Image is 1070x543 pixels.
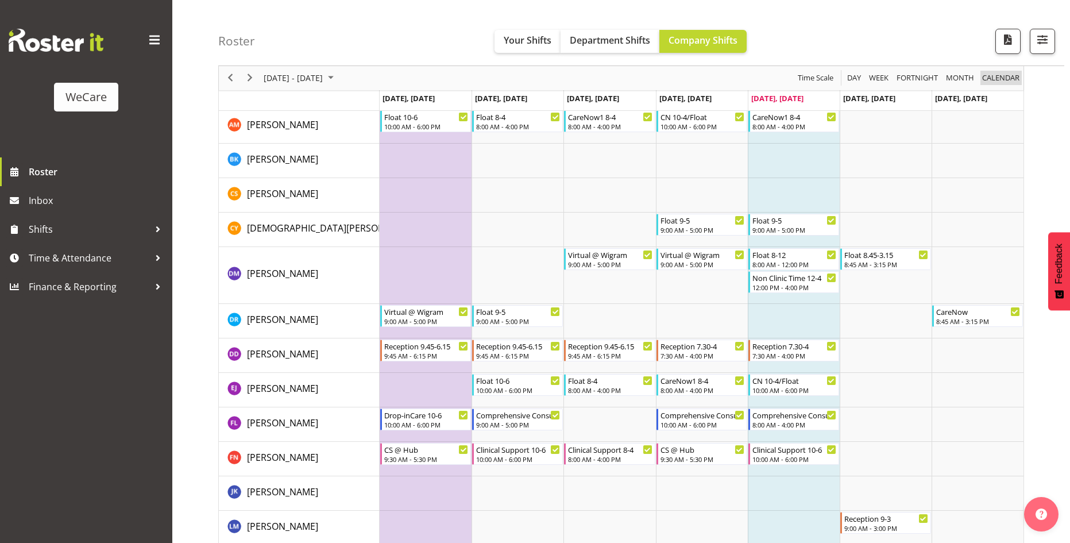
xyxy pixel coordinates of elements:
div: Christianna Yu"s event - Float 9-5 Begin From Friday, September 26, 2025 at 9:00:00 AM GMT+12:00 ... [748,214,839,236]
span: Time & Attendance [29,249,149,267]
div: Comprehensive Consult 8-4 [752,409,836,421]
span: [PERSON_NAME] [247,348,318,360]
a: [PERSON_NAME] [247,267,318,280]
div: 7:30 AM - 4:00 PM [752,351,836,360]
div: Comprehensive Consult 9-5 [476,409,560,421]
button: Month [980,71,1022,86]
div: 8:00 AM - 12:00 PM [752,260,836,269]
img: Rosterit website logo [9,29,103,52]
div: 9:45 AM - 6:15 PM [568,351,652,360]
img: help-xxl-2.png [1036,509,1047,520]
div: 9:00 AM - 3:00 PM [844,523,928,533]
div: 10:00 AM - 6:00 PM [752,455,836,464]
div: Virtual @ Wigram [384,306,468,317]
span: [DATE], [DATE] [751,93,804,103]
div: Float 9-5 [660,214,744,226]
td: Brian Ko resource [219,144,380,178]
div: 9:45 AM - 6:15 PM [384,351,468,360]
td: Firdous Naqvi resource [219,442,380,476]
div: Deepti Mahajan"s event - Non Clinic Time 12-4 Begin From Friday, September 26, 2025 at 12:00:00 P... [748,271,839,293]
span: Your Shifts [504,34,551,47]
div: 9:00 AM - 5:00 PM [476,317,560,326]
div: Deepti Mahajan"s event - Virtual @ Wigram Begin From Wednesday, September 24, 2025 at 9:00:00 AM ... [564,248,655,270]
div: Ashley Mendoza"s event - Float 8-4 Begin From Tuesday, September 23, 2025 at 8:00:00 AM GMT+12:00... [472,110,563,132]
div: 8:00 AM - 4:00 PM [476,122,560,131]
div: September 22 - 28, 2025 [260,66,341,90]
div: Reception 9.45-6.15 [476,340,560,352]
div: Comprehensive Consult 10-6 [660,409,744,421]
a: [PERSON_NAME] [247,187,318,201]
div: 8:00 AM - 4:00 PM [568,122,652,131]
div: 8:00 AM - 4:00 PM [752,122,836,131]
div: Demi Dumitrean"s event - Reception 9.45-6.15 Begin From Monday, September 22, 2025 at 9:45:00 AM ... [380,340,471,361]
div: Christianna Yu"s event - Float 9-5 Begin From Thursday, September 25, 2025 at 9:00:00 AM GMT+12:0... [656,214,747,236]
td: John Ko resource [219,476,380,511]
div: 9:45 AM - 6:15 PM [476,351,560,360]
td: Ashley Mendoza resource [219,109,380,144]
div: Float 9-5 [476,306,560,317]
a: [PERSON_NAME] [247,382,318,395]
div: CareNow1 8-4 [660,375,744,386]
div: Clinical Support 10-6 [476,444,560,455]
a: [PERSON_NAME] [247,152,318,166]
span: [PERSON_NAME] [247,153,318,165]
div: 10:00 AM - 6:00 PM [752,386,836,395]
div: Clinical Support 10-6 [752,444,836,455]
div: Ella Jarvis"s event - CN 10-4/Float Begin From Friday, September 26, 2025 at 10:00:00 AM GMT+12:0... [748,374,839,396]
a: [PERSON_NAME] [247,347,318,361]
div: Float 10-6 [384,111,468,122]
div: 9:30 AM - 5:30 PM [660,455,744,464]
div: Float 9-5 [752,214,836,226]
div: 10:00 AM - 6:00 PM [476,455,560,464]
div: 10:00 AM - 6:00 PM [476,386,560,395]
div: Ashley Mendoza"s event - Float 10-6 Begin From Monday, September 22, 2025 at 10:00:00 AM GMT+12:0... [380,110,471,132]
span: [DEMOGRAPHIC_DATA][PERSON_NAME] [247,222,418,234]
a: [PERSON_NAME] [247,313,318,326]
div: CareNow [936,306,1020,317]
div: 9:00 AM - 5:00 PM [384,317,468,326]
div: Deepti Raturi"s event - CareNow Begin From Sunday, September 28, 2025 at 8:45:00 AM GMT+13:00 End... [932,305,1023,327]
button: Department Shifts [561,30,659,53]
button: Previous [223,71,238,86]
span: [DATE], [DATE] [659,93,712,103]
span: Department Shifts [570,34,650,47]
div: 9:00 AM - 5:00 PM [660,260,744,269]
td: Felize Lacson resource [219,407,380,442]
div: Firdous Naqvi"s event - Clinical Support 10-6 Begin From Friday, September 26, 2025 at 10:00:00 A... [748,443,839,465]
button: Timeline Day [845,71,863,86]
div: Demi Dumitrean"s event - Reception 9.45-6.15 Begin From Tuesday, September 23, 2025 at 9:45:00 AM... [472,340,563,361]
div: previous period [221,66,240,90]
div: 9:00 AM - 5:00 PM [752,225,836,234]
span: calendar [981,71,1021,86]
div: CS @ Hub [660,444,744,455]
span: [PERSON_NAME] [247,382,318,395]
div: CN 10-4/Float [660,111,744,122]
div: Deepti Mahajan"s event - Float 8.45-3.15 Begin From Saturday, September 27, 2025 at 8:45:00 AM GM... [840,248,931,270]
button: Feedback - Show survey [1048,232,1070,310]
div: 10:00 AM - 6:00 PM [384,420,468,429]
span: [DATE], [DATE] [567,93,619,103]
td: Deepti Mahajan resource [219,247,380,304]
a: [PERSON_NAME] [247,450,318,464]
button: Your Shifts [495,30,561,53]
div: Virtual @ Wigram [568,249,652,260]
span: Month [945,71,975,86]
button: Timeline Month [944,71,976,86]
div: 8:00 AM - 4:00 PM [568,386,652,395]
td: Ella Jarvis resource [219,373,380,407]
div: 7:30 AM - 4:00 PM [660,351,744,360]
div: Deepti Raturi"s event - Virtual @ Wigram Begin From Monday, September 22, 2025 at 9:00:00 AM GMT+... [380,305,471,327]
div: 10:00 AM - 6:00 PM [384,122,468,131]
button: Filter Shifts [1030,29,1055,54]
a: [PERSON_NAME] [247,485,318,499]
span: Feedback [1054,244,1064,284]
div: 10:00 AM - 6:00 PM [660,122,744,131]
button: Next [242,71,258,86]
div: 8:45 AM - 3:15 PM [936,317,1020,326]
span: [PERSON_NAME] [247,118,318,131]
div: Demi Dumitrean"s event - Reception 9.45-6.15 Begin From Wednesday, September 24, 2025 at 9:45:00 ... [564,340,655,361]
button: Timeline Week [867,71,891,86]
div: Float 8-4 [476,111,560,122]
div: Float 8-4 [568,375,652,386]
